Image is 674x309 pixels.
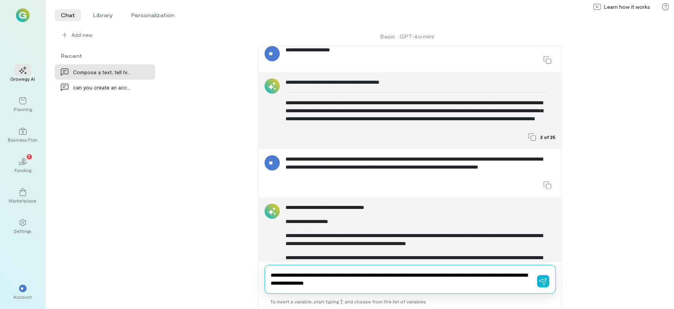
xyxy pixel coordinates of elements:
a: Funding [9,152,36,179]
span: Learn how it works [604,3,650,11]
div: To insert a variable, start typing ‘[’ and choose from the list of variables [265,294,556,309]
div: Growegy AI [11,76,35,82]
div: Planning [14,106,32,112]
li: Personalization [125,9,181,21]
span: Add new [71,31,92,39]
div: Marketplace [9,198,37,204]
div: Business Plan [8,137,38,143]
li: Library [87,9,119,21]
a: Planning [9,91,36,118]
span: 2 of 25 [541,134,556,140]
div: can you create an account on experian like [PERSON_NAME] a… [73,83,132,91]
a: Marketplace [9,182,36,210]
a: Settings [9,213,36,240]
span: 7 [28,153,31,160]
div: Recent [55,52,155,60]
div: Settings [14,228,32,234]
a: Growegy AI [9,61,36,88]
div: Compose a text, tell him that I ask the , I mean… [73,68,132,76]
div: Funding [14,167,31,173]
li: Chat [55,9,81,21]
a: Business Plan [9,121,36,149]
div: Account [14,294,32,300]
